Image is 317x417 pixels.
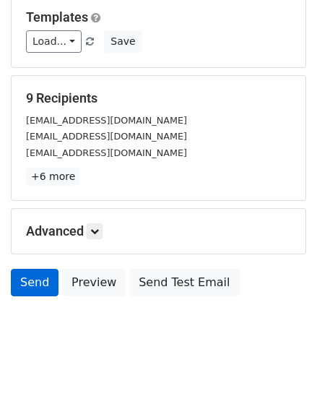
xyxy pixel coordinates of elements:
[26,30,82,53] a: Load...
[26,147,187,158] small: [EMAIL_ADDRESS][DOMAIN_NAME]
[26,90,291,106] h5: 9 Recipients
[26,115,187,126] small: [EMAIL_ADDRESS][DOMAIN_NAME]
[104,30,142,53] button: Save
[129,269,239,296] a: Send Test Email
[26,9,88,25] a: Templates
[26,131,187,142] small: [EMAIL_ADDRESS][DOMAIN_NAME]
[62,269,126,296] a: Preview
[26,168,80,186] a: +6 more
[26,223,291,239] h5: Advanced
[11,269,58,296] a: Send
[245,348,317,417] iframe: Chat Widget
